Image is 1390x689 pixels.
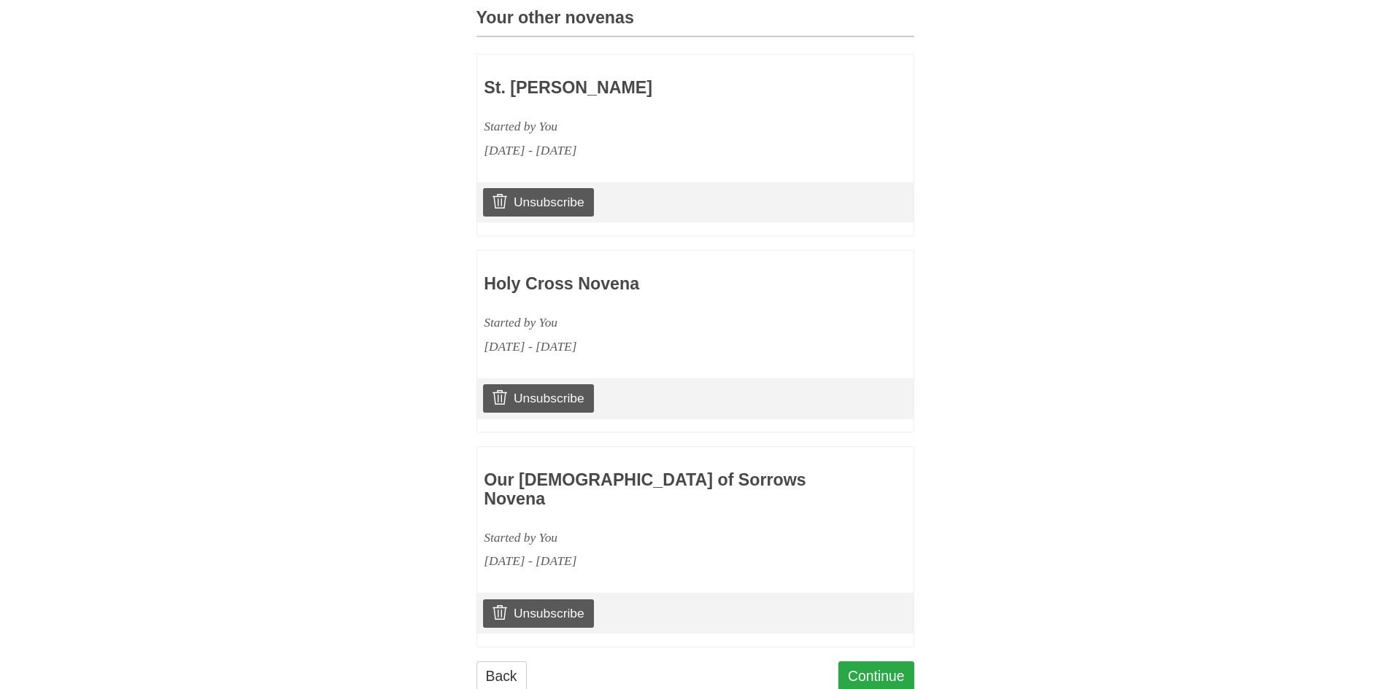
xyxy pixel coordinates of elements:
[484,79,821,98] h3: St. [PERSON_NAME]
[484,139,821,163] div: [DATE] - [DATE]
[484,311,821,335] div: Started by You
[476,9,914,37] h3: Your other novenas
[484,114,821,139] div: Started by You
[484,275,821,294] h3: Holy Cross Novena
[484,335,821,359] div: [DATE] - [DATE]
[483,599,593,627] a: Unsubscribe
[483,384,593,412] a: Unsubscribe
[484,549,821,573] div: [DATE] - [DATE]
[484,526,821,550] div: Started by You
[484,471,821,508] h3: Our [DEMOGRAPHIC_DATA] of Sorrows Novena
[483,188,593,216] a: Unsubscribe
